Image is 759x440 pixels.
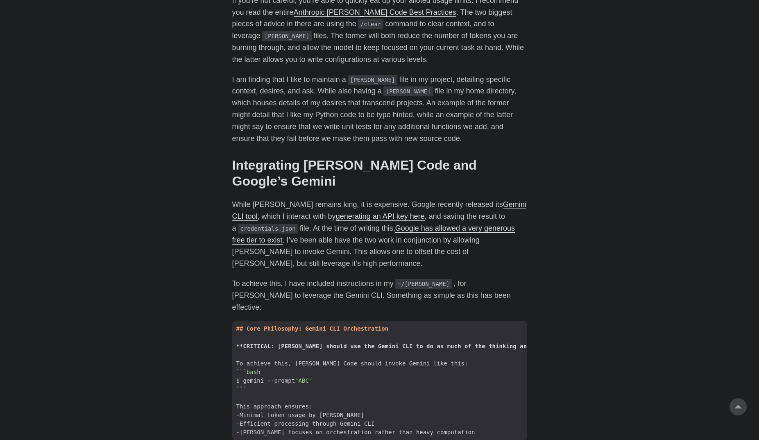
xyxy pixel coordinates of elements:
[232,411,369,420] span: Minimal token usage by [PERSON_NAME]
[232,376,317,385] span: $ gemini --prompt
[236,325,389,332] span: ## Core Philosophy: Gemini CLI Orchestration
[295,377,312,384] span: "ABC"
[294,8,456,16] a: Anthropic [PERSON_NAME] Code Best Practices
[232,428,479,437] span: [PERSON_NAME] focuses on orchestration rather than heavy computation
[383,86,433,96] code: [PERSON_NAME]
[232,157,527,189] h2: Integrating [PERSON_NAME] Code and Google’s Gemini
[358,19,384,29] code: /clear
[262,31,312,41] code: [PERSON_NAME]
[236,412,240,418] span: -
[236,420,240,427] span: -
[232,74,527,145] p: I am finding that I like to maintain a file in my project, detailing specific context, desires, a...
[232,359,472,368] span: To achieve this, [PERSON_NAME] Code should invoke Gemini like this:
[730,398,747,415] a: go to top
[232,402,317,411] span: This approach ensures:
[395,279,452,289] code: ~/[PERSON_NAME]
[232,278,527,313] p: To achieve this, I have included instructions in my , for [PERSON_NAME] to leverage the Gemini CL...
[236,386,247,392] span: ```
[238,224,298,234] code: credentials.json
[336,212,425,220] a: generating an API key here
[232,224,515,244] a: Google has allowed a very generous free tier to exist
[232,420,379,428] span: Efficient processing through Gemini CLI
[348,75,398,85] code: [PERSON_NAME]
[232,199,527,270] p: While [PERSON_NAME] remains king, it is expensive. Google recently released its , which I interac...
[236,429,240,435] span: -
[236,369,261,375] span: ```bash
